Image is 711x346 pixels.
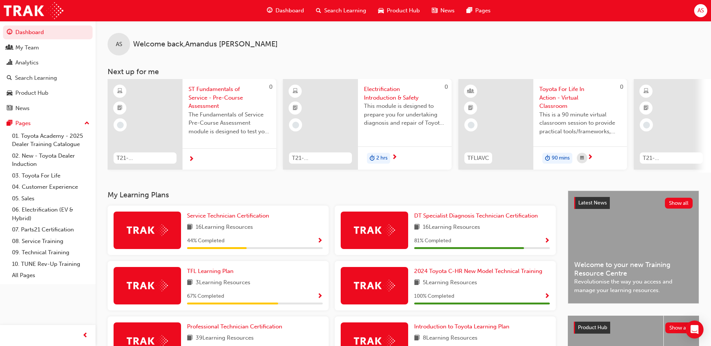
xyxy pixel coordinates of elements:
span: 67 % Completed [187,292,224,301]
a: 03. Toyota For Life [9,170,93,182]
span: booktick-icon [644,103,649,113]
span: 16 Learning Resources [423,223,480,232]
span: Pages [475,6,491,15]
span: AS [698,6,704,15]
span: book-icon [414,223,420,232]
a: 05. Sales [9,193,93,204]
span: book-icon [414,334,420,343]
a: search-iconSearch Learning [310,3,372,18]
span: learningRecordVerb_NONE-icon [292,122,299,128]
button: Show Progress [317,292,323,301]
span: news-icon [432,6,437,15]
h3: Next up for me [96,67,711,76]
span: learningResourceType_ELEARNING-icon [293,86,298,96]
span: Toyota For Life In Action - Virtual Classroom [539,85,621,110]
button: DashboardMy TeamAnalyticsSearch LearningProduct HubNews [3,24,93,116]
span: pages-icon [467,6,472,15]
span: 100 % Completed [414,292,454,301]
span: 81 % Completed [414,237,451,245]
span: Show Progress [317,238,323,245]
span: This module is designed to prepare you for undertaking diagnosis and repair of Toyota & Lexus Ele... [364,102,446,127]
span: Product Hub [578,324,607,331]
a: 0T21-STFOS_PRE_EXAMST Fundamentals of Service - Pre-Course AssessmentThe Fundamentals of Service ... [108,79,276,170]
span: learningRecordVerb_NONE-icon [117,122,124,128]
span: people-icon [7,45,12,51]
span: Welcome to your new Training Resource Centre [574,261,693,277]
span: learningRecordVerb_NONE-icon [468,122,474,128]
a: 2024 Toyota C-HR New Model Technical Training [414,267,545,276]
span: 90 mins [552,154,570,163]
div: Search Learning [15,74,57,82]
img: Trak [354,280,395,291]
a: My Team [3,41,93,55]
span: Electrification Introduction & Safety [364,85,446,102]
span: next-icon [189,156,194,163]
span: T21-STFOS_PRE_EXAM [117,154,174,163]
a: 06. Electrification (EV & Hybrid) [9,204,93,224]
span: Show Progress [317,293,323,300]
span: The Fundamentals of Service Pre-Course Assessment module is designed to test your learning and un... [189,110,270,136]
span: DT Specialist Diagnosis Technician Certification [414,212,538,219]
span: learningResourceType_ELEARNING-icon [117,86,123,96]
span: 2 hrs [376,154,388,163]
span: TFLIAVC [467,154,489,163]
a: guage-iconDashboard [261,3,310,18]
a: Search Learning [3,71,93,85]
a: Latest NewsShow all [574,197,693,209]
span: ST Fundamentals of Service - Pre-Course Assessment [189,85,270,110]
button: AS [694,4,707,17]
span: T21-FOD_HVIS_PREREQ [292,154,349,163]
span: 0 [269,84,272,90]
span: guage-icon [267,6,272,15]
div: Pages [15,119,31,128]
button: Pages [3,116,93,130]
span: 3 Learning Resources [196,278,250,288]
span: Product Hub [387,6,420,15]
a: 02. New - Toyota Dealer Induction [9,150,93,170]
img: Trak [354,224,395,236]
span: T21-PTFOR_PRE_READ [643,154,700,163]
span: booktick-icon [293,103,298,113]
button: Show Progress [544,292,550,301]
a: Product Hub [3,86,93,100]
img: Trak [4,2,63,19]
span: AS [116,40,122,49]
a: 10. TUNE Rev-Up Training [9,258,93,270]
a: news-iconNews [426,3,461,18]
span: learningRecordVerb_NONE-icon [643,122,650,128]
span: learningResourceType_INSTRUCTOR_LED-icon [468,86,473,96]
span: News [440,6,455,15]
span: guage-icon [7,29,12,36]
span: 16 Learning Resources [196,223,253,232]
span: Search Learning [324,6,366,15]
a: All Pages [9,270,93,281]
span: duration-icon [370,154,375,163]
span: 0 [445,84,448,90]
span: Service Technician Certification [187,212,269,219]
a: 01. Toyota Academy - 2025 Dealer Training Catalogue [9,130,93,150]
button: Show Progress [317,236,323,246]
span: search-icon [7,75,12,82]
a: Dashboard [3,25,93,39]
span: next-icon [587,154,593,161]
span: 0 [620,84,623,90]
a: Professional Technician Certification [187,322,285,331]
span: TFL Learning Plan [187,268,234,274]
a: 0TFLIAVCToyota For Life In Action - Virtual ClassroomThis is a 90 minute virtual classroom sessio... [458,79,627,170]
span: car-icon [378,6,384,15]
div: Product Hub [15,89,48,97]
span: 8 Learning Resources [423,334,477,343]
div: Open Intercom Messenger [686,321,704,339]
a: Product HubShow all [574,322,693,334]
a: 04. Customer Experience [9,181,93,193]
span: Show Progress [544,293,550,300]
a: Introduction to Toyota Learning Plan [414,322,512,331]
a: Latest NewsShow allWelcome to your new Training Resource CentreRevolutionise the way you access a... [568,191,699,304]
span: 2024 Toyota C-HR New Model Technical Training [414,268,542,274]
h3: My Learning Plans [108,191,556,199]
span: learningResourceType_ELEARNING-icon [644,86,649,96]
a: car-iconProduct Hub [372,3,426,18]
span: car-icon [7,90,12,97]
a: pages-iconPages [461,3,497,18]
